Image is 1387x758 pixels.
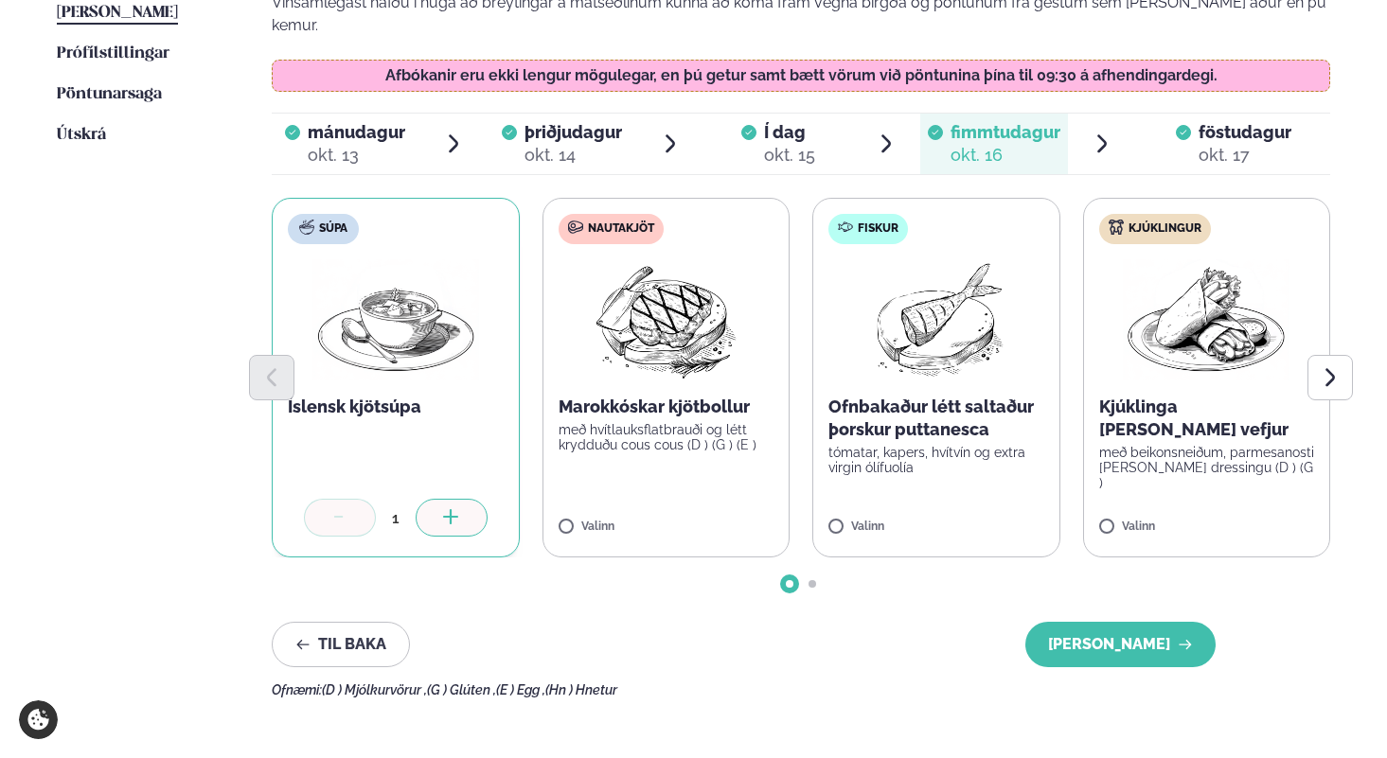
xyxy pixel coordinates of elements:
div: okt. 16 [951,144,1060,167]
p: Ofnbakaður létt saltaður þorskur puttanesca [828,396,1044,441]
img: Soup.png [312,259,479,380]
p: Kjúklinga [PERSON_NAME] vefjur [1099,396,1315,441]
p: með beikonsneiðum, parmesanosti [PERSON_NAME] dressingu (D ) (G ) [1099,445,1315,490]
button: [PERSON_NAME] [1025,622,1216,667]
span: fimmtudagur [951,122,1060,142]
span: Útskrá [57,127,106,143]
a: Pöntunarsaga [57,83,162,106]
button: Til baka [272,622,410,667]
span: (Hn ) Hnetur [545,682,617,697]
p: með hvítlauksflatbrauði og létt krydduðu cous cous (D ) (G ) (E ) [559,422,774,452]
p: tómatar, kapers, hvítvín og extra virgin ólífuolía [828,445,1044,475]
a: [PERSON_NAME] [57,2,178,25]
span: Fiskur [858,221,898,237]
img: Fish.png [852,259,1020,380]
span: Pöntunarsaga [57,86,162,102]
div: Ofnæmi: [272,682,1330,697]
img: Beef-Meat.png [582,259,750,380]
a: Prófílstillingar [57,43,169,65]
span: Súpa [319,221,347,237]
p: Afbókanir eru ekki lengur mögulegar, en þú getur samt bætt vörum við pöntunina þína til 09:30 á a... [292,68,1311,83]
p: Marokkóskar kjötbollur [559,396,774,418]
img: soup.svg [299,220,314,235]
div: okt. 17 [1199,144,1291,167]
span: [PERSON_NAME] [57,5,178,21]
div: okt. 15 [764,144,815,167]
span: Go to slide 1 [786,580,793,588]
span: (D ) Mjólkurvörur , [322,682,427,697]
a: Útskrá [57,124,106,147]
span: þriðjudagur [525,122,622,142]
div: okt. 13 [308,144,405,167]
img: chicken.svg [1109,220,1124,235]
button: Previous slide [249,355,294,400]
button: Next slide [1307,355,1353,400]
span: Go to slide 2 [809,580,816,588]
div: okt. 14 [525,144,622,167]
div: 1 [376,507,416,529]
span: Kjúklingur [1129,221,1201,237]
span: föstudagur [1199,122,1291,142]
span: Nautakjöt [588,221,654,237]
span: (G ) Glúten , [427,682,496,697]
span: Í dag [764,121,815,144]
span: (E ) Egg , [496,682,545,697]
img: Wraps.png [1123,259,1289,380]
img: beef.svg [568,220,583,235]
img: fish.svg [838,220,853,235]
span: Prófílstillingar [57,45,169,62]
a: Cookie settings [19,700,58,739]
span: mánudagur [308,122,405,142]
p: Íslensk kjötsúpa [288,396,504,418]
